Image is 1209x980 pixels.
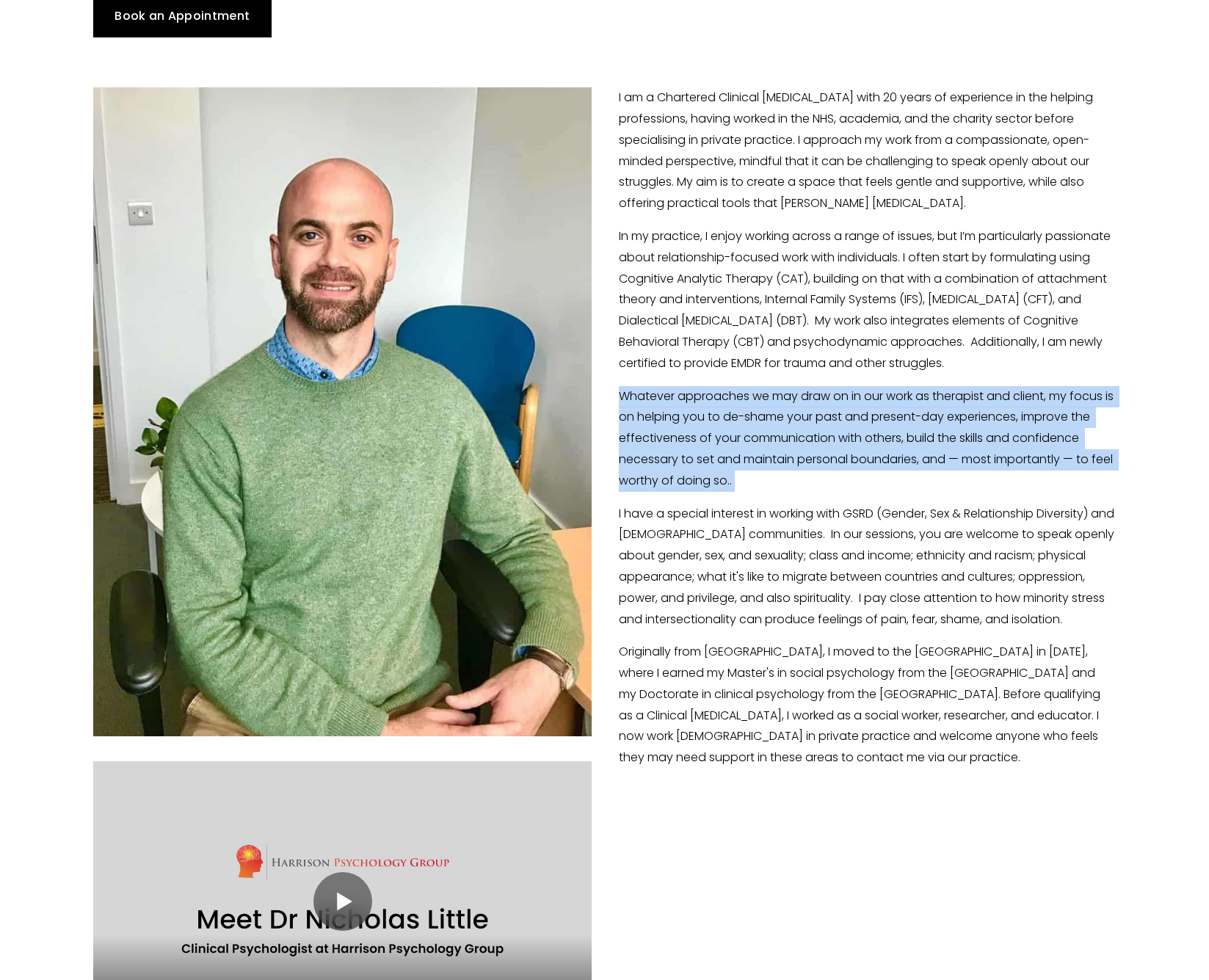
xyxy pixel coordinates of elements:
p: I am a Chartered Clinical [MEDICAL_DATA] with 20 years of experience in the helping professions, ... [93,87,1116,214]
p: Whatever approaches we may draw on in our work as therapist and client, my focus is on helping yo... [93,386,1116,492]
p: Originally from [GEOGRAPHIC_DATA], I moved to the [GEOGRAPHIC_DATA] in [DATE], where I earned my ... [93,642,1116,769]
button: Play [313,872,372,931]
p: I have a special interest in working with GSRD (Gender, Sex & Relationship Diversity) and [DEMOGR... [93,504,1116,631]
p: In my practice, I enjoy working across a range of issues, but I’m particularly passionate about r... [93,226,1116,374]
